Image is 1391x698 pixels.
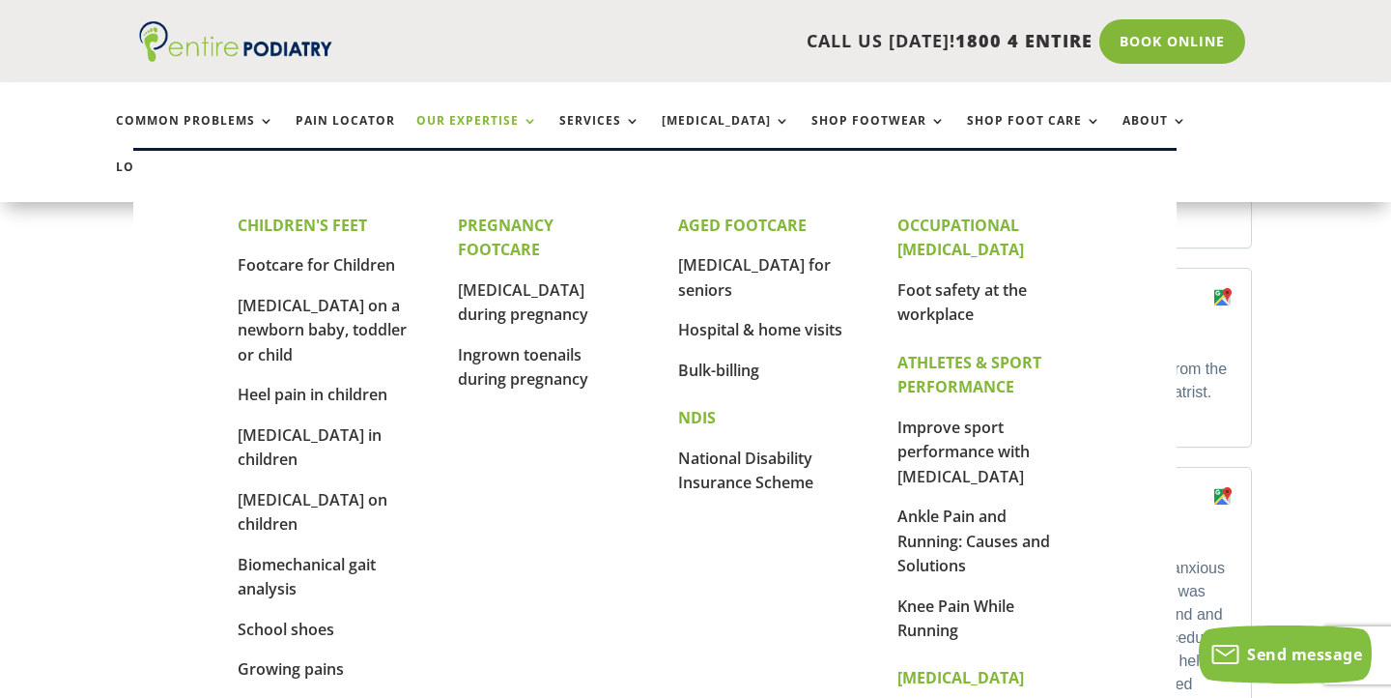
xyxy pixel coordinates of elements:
a: [MEDICAL_DATA] in children [238,424,382,471]
span: 1800 4 ENTIRE [955,29,1093,52]
a: Knee Pain While Running [897,596,1014,642]
a: Shop Footwear [811,114,946,156]
a: [MEDICAL_DATA] during pregnancy [458,279,588,326]
button: Send message [1199,625,1372,683]
a: [MEDICAL_DATA] on children [238,489,387,536]
a: Growing pains [238,658,344,680]
p: CALL US [DATE]! [395,29,1093,54]
strong: AGED FOOTCARE [678,215,807,236]
a: School shoes [238,619,334,640]
strong: [MEDICAL_DATA] [897,667,1024,688]
a: Services [559,114,640,156]
a: Locations [116,160,213,202]
a: Biomechanical gait analysis [238,554,376,600]
a: About [1122,114,1187,156]
a: Hospital & home visits [678,319,842,340]
span: Send message [1247,644,1362,665]
a: Bulk-billing [678,360,759,381]
strong: NDIS [678,407,716,428]
strong: CHILDREN'S FEET [238,215,367,236]
a: [MEDICAL_DATA] for seniors [678,254,831,301]
a: National Disability Insurance Scheme [678,448,813,494]
a: Our Expertise [416,114,538,156]
img: logo (1) [139,21,332,62]
a: [MEDICAL_DATA] [662,114,790,156]
strong: ATHLETES & SPORT PERFORMANCE [897,352,1041,398]
strong: OCCUPATIONAL [MEDICAL_DATA] [897,215,1024,261]
a: [MEDICAL_DATA] on a newborn baby, toddler or child [238,295,407,365]
a: Ankle Pain and Running: Causes and Solutions [897,506,1050,576]
a: Entire Podiatry [139,46,332,66]
a: Improve sport performance with [MEDICAL_DATA] [897,417,1030,487]
a: Heel pain in children [238,384,387,405]
a: Common Problems [116,114,274,156]
a: Ingrown toenails during pregnancy [458,344,588,391]
a: Pain Locator [296,114,395,156]
a: Book Online [1099,19,1245,64]
strong: PREGNANCY FOOTCARE [458,215,554,261]
a: Foot safety at the workplace [897,279,1027,326]
a: Footcare for Children [238,254,395,276]
a: Shop Foot Care [967,114,1101,156]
